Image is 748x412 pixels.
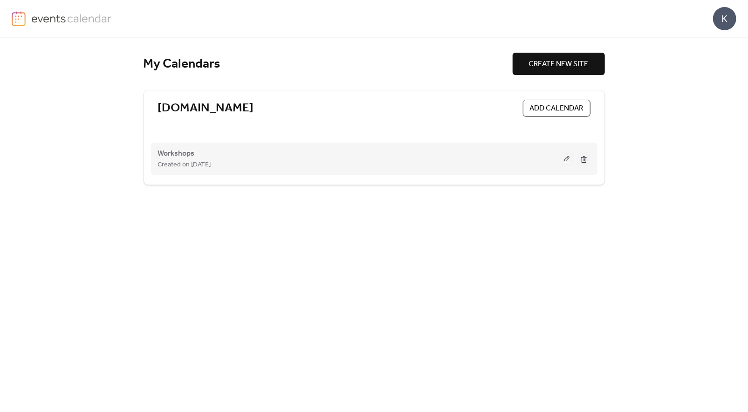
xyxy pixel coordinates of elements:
[523,100,590,117] button: ADD CALENDAR
[158,151,195,156] a: Workshops
[158,148,195,159] span: Workshops
[12,11,26,26] img: logo
[144,56,513,72] div: My Calendars
[530,103,583,114] span: ADD CALENDAR
[529,59,589,70] span: CREATE NEW SITE
[31,11,112,25] img: logo-type
[513,53,605,75] button: CREATE NEW SITE
[158,159,211,171] span: Created on [DATE]
[713,7,736,30] div: K
[158,101,254,116] a: [DOMAIN_NAME]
